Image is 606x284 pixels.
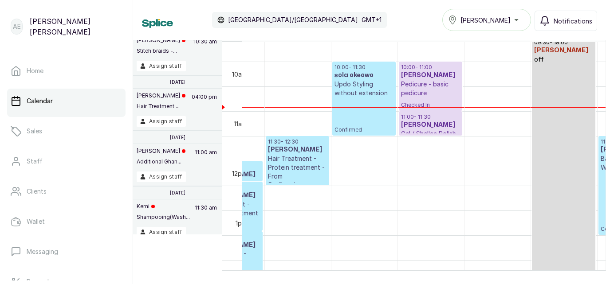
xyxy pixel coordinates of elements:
p: Confirmed [334,97,394,133]
div: 2pm [232,268,248,277]
p: 04:00 pm [190,92,218,116]
p: 11:00 am [193,148,218,171]
p: [PERSON_NAME] [137,92,185,99]
div: 10am [230,70,248,79]
button: Assign staff [137,227,186,237]
p: 11:30 am [193,203,218,227]
h3: [PERSON_NAME] [268,145,327,154]
h3: [PERSON_NAME] [401,71,460,80]
p: [GEOGRAPHIC_DATA]/[GEOGRAPHIC_DATA] [228,16,358,24]
p: Messaging [27,247,58,256]
a: Wallet [7,209,126,234]
p: Hair Treatment - Protein treatment - From [268,154,327,181]
span: Notifications [554,16,592,26]
p: Additional Ghan... [137,158,185,165]
a: Calendar [7,89,126,113]
p: Updo Styling without extension [334,80,394,97]
p: Clients [27,187,47,196]
p: 11:30 - 12:30 [268,138,327,145]
div: 12pm [230,169,248,178]
button: Assign staff [137,171,186,182]
p: Checked In [401,97,460,109]
a: Messaging [7,239,126,264]
p: 11:00 - 11:30 [401,113,460,121]
p: Stitch braids -... [137,47,185,54]
a: Sales [7,119,126,144]
p: Confirmed [268,181,327,188]
p: Home [27,66,43,75]
p: Pedicure - basic pedicure [401,80,460,97]
div: 1pm [234,218,248,228]
p: Kemi [137,203,190,210]
h3: [PERSON_NAME] [534,46,593,55]
button: Assign staff [137,116,186,127]
p: Calendar [27,97,53,105]
div: 11am [232,119,248,128]
p: [DATE] [170,190,185,195]
button: Assign staff [137,61,186,71]
p: Sales [27,127,42,136]
p: Wallet [27,217,45,226]
button: Notifications [535,11,597,31]
h3: [PERSON_NAME] [401,121,460,129]
span: [PERSON_NAME] [460,16,511,25]
p: AE [13,22,21,31]
p: 09:30 - 18:00 [534,39,593,46]
p: GMT+1 [362,16,382,24]
p: [DATE] [170,135,185,140]
p: [DATE] [170,79,185,85]
p: Shampooing(Wash... [137,214,190,221]
p: 10:00 - 11:30 [334,64,394,71]
h3: sola okeowo [334,71,394,80]
p: off [534,55,593,64]
a: Clients [7,179,126,204]
button: [PERSON_NAME] [442,9,531,31]
p: Staff [27,157,43,166]
p: [PERSON_NAME] [137,148,185,155]
p: [PERSON_NAME] [PERSON_NAME] [30,16,122,37]
p: 10:30 am [192,37,218,61]
a: Staff [7,149,126,174]
p: Gel / Shellac Polish [401,129,460,138]
a: Home [7,58,126,83]
p: [PERSON_NAME] [137,37,185,44]
p: 10:00 - 11:00 [401,64,460,71]
p: Hair Treatment ... [137,103,185,110]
